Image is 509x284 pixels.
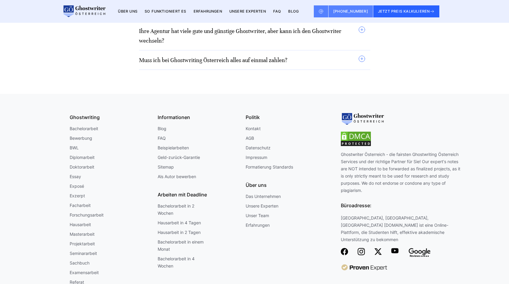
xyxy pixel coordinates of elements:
a: Impressum [246,154,267,161]
a: Exzerpt [70,192,85,199]
a: Als Autor bewerben [158,173,196,180]
img: Social Networks (6) [341,248,348,255]
img: dmca [341,132,371,146]
a: BLOG [288,9,299,13]
a: Geld-zurück-Garantie [158,154,200,161]
a: Sitemap [158,163,174,171]
div: Ghostwriter Österreich - die fairsten Ghostwriting Österreich Services und der richtige Partner f... [341,151,461,248]
a: Unsere Experten [246,202,278,210]
a: Doktorarbeit [70,163,94,171]
a: Bachelorarbeit in 4 Wochen [158,255,206,270]
div: Über uns [246,181,329,189]
a: Masterarbeit [70,231,95,238]
a: Facharbeit [70,202,91,209]
span: [PHONE_NUMBER] [333,9,368,13]
img: image 29 (2) [341,264,387,271]
a: Hausarbeit in 2 Tagen [158,229,201,236]
a: Examensarbeit [70,269,99,276]
a: Exposé [70,183,84,190]
a: Hausarbeit [70,221,91,228]
summary: Ihre Agentur hat viele gute und günstige Ghostwriter, aber kann ich den Ghostwriter wechseln? [139,26,365,45]
a: Diplomarbeit [70,154,95,161]
a: Essay [70,173,81,180]
summary: Muss ich bei Ghostwriting Österreich alles auf einmal zahlen? [139,55,365,65]
a: Bachelorarbeit in einem Monat [158,238,206,253]
a: Das Unternehmen [246,193,281,200]
a: AGB [246,135,254,142]
div: Politik [246,113,329,121]
a: Datenschutz [246,144,271,151]
a: Hausarbeit in 4 Tagen [158,219,201,226]
a: Sachbuch [70,259,89,267]
a: Formatierung Standards [246,163,293,171]
img: white [408,248,431,257]
a: Unser Team [246,212,269,219]
img: Email [319,9,323,14]
a: Bachelorarbeit [70,125,98,132]
img: Lozenge (1) [391,248,398,253]
div: Büroadresse: [341,194,461,214]
a: Unsere Experten [229,9,266,13]
a: FAQ [273,9,281,13]
a: BWL [70,144,79,151]
div: Arbeiten mit Deadline [158,190,241,199]
img: Social Networks (7) [374,248,382,255]
a: Erfahrungen [194,9,222,13]
div: Ghostwriting [70,113,153,121]
img: logo-footer [341,113,384,125]
a: Über uns [118,9,138,13]
img: logo wirschreiben [62,5,106,17]
button: JETZT PREIS KALKULIEREN [373,5,440,17]
a: Forschungsarbeit [70,211,104,219]
a: Seminararbeit [70,250,97,257]
a: Beispielarbeiten [158,144,189,151]
a: Ihre Agentur hat viele gute und günstige Ghostwriter, aber kann ich den Ghostwriter wechseln? [139,28,341,44]
a: Kontakt [246,125,261,132]
div: Informationen [158,113,241,121]
a: Projektarbeit [70,240,95,247]
img: Group (11) [358,248,365,255]
a: FAQ [158,135,166,142]
a: Muss ich bei Ghostwriting Österreich alles auf einmal zahlen? [139,57,287,64]
a: Bachelorarbeit in 2 Wochen [158,202,206,217]
a: Bewerbung [70,135,92,142]
a: So funktioniert es [145,9,186,13]
a: Blog [158,125,166,132]
a: [PHONE_NUMBER] [329,5,373,17]
a: Erfahrungen [246,222,270,229]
